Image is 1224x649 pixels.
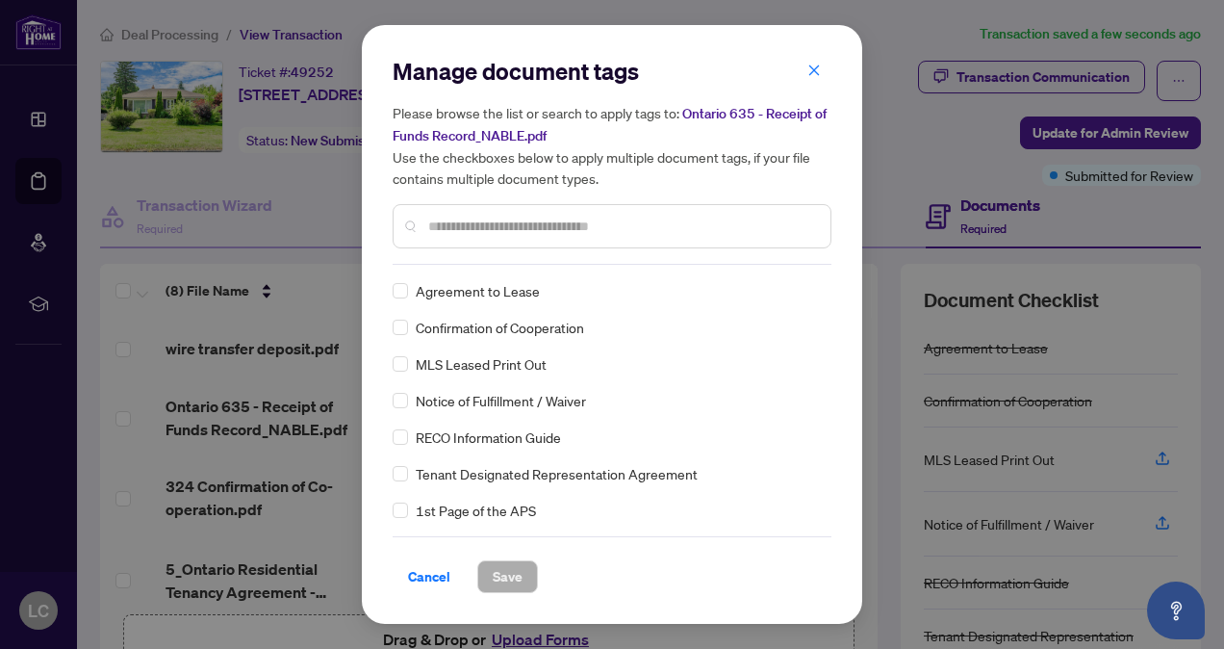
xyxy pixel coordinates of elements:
[416,390,586,411] span: Notice of Fulfillment / Waiver
[416,280,540,301] span: Agreement to Lease
[393,102,831,189] h5: Please browse the list or search to apply tags to: Use the checkboxes below to apply multiple doc...
[416,500,536,521] span: 1st Page of the APS
[416,427,561,448] span: RECO Information Guide
[408,561,450,592] span: Cancel
[477,560,538,593] button: Save
[416,463,698,484] span: Tenant Designated Representation Agreement
[416,353,547,375] span: MLS Leased Print Out
[807,64,821,77] span: close
[1147,582,1205,639] button: Open asap
[416,317,584,338] span: Confirmation of Cooperation
[393,560,466,593] button: Cancel
[393,56,831,87] h2: Manage document tags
